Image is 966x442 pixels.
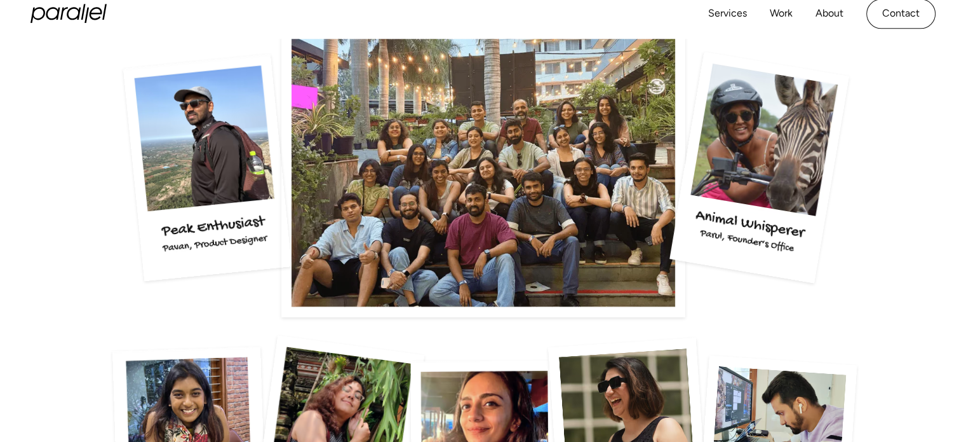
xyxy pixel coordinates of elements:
[770,4,793,23] a: Work
[30,4,107,23] a: home
[815,4,843,23] a: About
[281,18,685,317] img: Parallel team image
[708,4,747,23] a: Services
[669,52,849,283] img: Mehul image
[123,54,292,281] img: Gargi jain image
